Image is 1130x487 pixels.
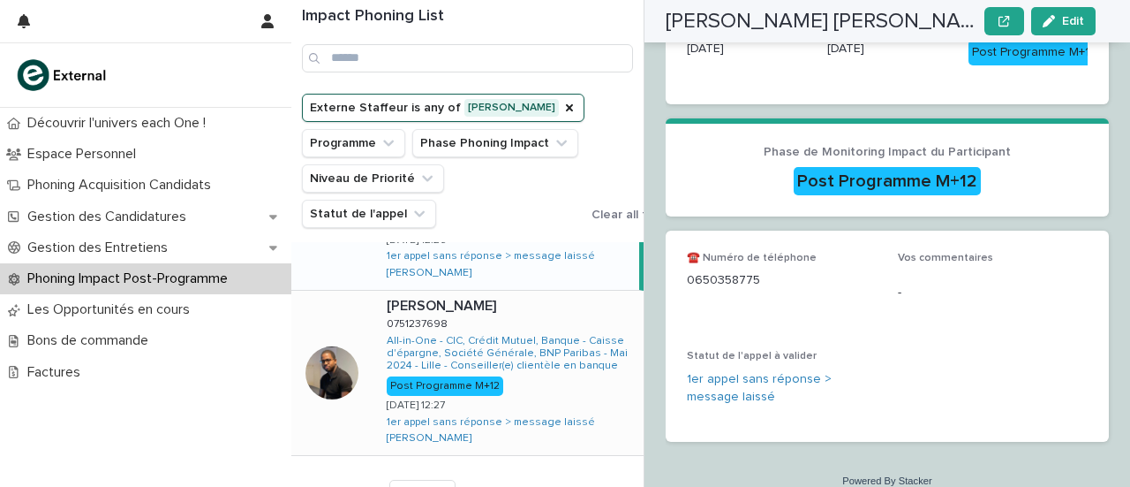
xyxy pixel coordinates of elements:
p: [DATE] [687,40,806,58]
button: Statut de l'appel [302,200,436,228]
a: All-in-One - CIC, Crédit Mutuel, Banque - Caisse d'épargne, Société Générale, BNP Paribas - Mai 2... [387,335,637,373]
p: [DATE] 12:27 [387,399,445,412]
p: - [898,284,1088,302]
p: Factures [20,364,94,381]
span: Edit [1062,15,1084,27]
p: Phoning Acquisition Candidats [20,177,225,194]
a: 1er appel sans réponse > message laissé [387,416,595,429]
button: Externe Staffeur [302,94,584,122]
p: Phoning Impact Post-Programme [20,270,242,287]
p: Espace Personnel [20,146,150,163]
p: Gestion des Candidatures [20,209,200,225]
button: Programme [302,129,405,157]
button: Edit [1031,7,1096,35]
a: Powered By Stacker [842,476,931,486]
button: Niveau de Priorité [302,164,444,193]
p: Bons de commande [20,332,162,349]
button: Clear all filters [584,202,675,228]
div: Post Programme M+12 [968,40,1100,65]
span: Phase de Monitoring Impact du Participant [764,146,1011,158]
h1: Impact Phoning List [302,7,633,27]
span: Clear all filters [591,209,675,221]
a: 1er appel sans réponse > message laissé [687,370,877,407]
a: [PERSON_NAME][PERSON_NAME] 07512376980751237698 All-in-One - CIC, Crédit Mutuel, Banque - Caisse ... [291,291,644,456]
img: bc51vvfgR2QLHU84CWIQ [14,57,111,93]
a: [PERSON_NAME] [387,267,471,279]
p: 0751237698 [387,315,451,331]
p: Découvrir l'univers each One ! [20,115,220,132]
button: Phase Phoning Impact [412,129,578,157]
p: Les Opportunités en cours [20,301,204,318]
span: Vos commentaires [898,253,993,263]
p: [PERSON_NAME] [387,294,500,315]
input: Search [302,44,633,72]
span: Statut de l'appel à valider [687,351,817,361]
p: [DATE] [827,40,946,58]
span: ☎️ Numéro de téléphone [687,253,817,263]
div: Post Programme M+12 [794,167,981,195]
p: 0650358775 [687,271,877,290]
div: Post Programme M+12 [387,377,503,396]
p: Gestion des Entretiens [20,240,182,256]
a: [PERSON_NAME] [387,432,471,445]
a: 1er appel sans réponse > message laissé [387,250,595,263]
h2: [PERSON_NAME] [PERSON_NAME] [666,9,977,34]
